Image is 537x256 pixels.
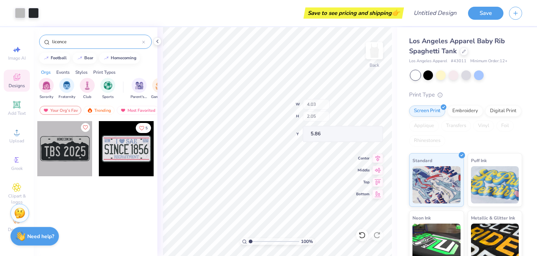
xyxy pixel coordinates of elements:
img: Sports Image [104,81,112,90]
div: homecoming [111,56,136,60]
span: Metallic & Glitter Ink [471,214,515,222]
div: filter for Parent's Weekend [131,78,148,100]
div: Save to see pricing and shipping [305,7,402,19]
div: Applique [409,120,439,132]
button: football [39,53,70,64]
div: filter for Sports [100,78,115,100]
button: Like [136,123,151,133]
img: Sorority Image [42,81,51,90]
img: Fraternity Image [63,81,71,90]
span: Top [356,180,370,185]
div: Screen Print [409,105,445,117]
span: 100 % [301,238,313,245]
div: Most Favorited [117,106,159,115]
span: Center [356,156,370,161]
span: Standard [412,157,432,164]
button: bear [73,53,97,64]
button: filter button [80,78,95,100]
span: Neon Ink [412,214,431,222]
div: Events [56,69,70,76]
span: Los Angeles Apparel Baby Rib Spaghetti Tank [409,37,505,56]
button: Save [468,7,503,20]
input: Try "Alpha" [51,38,142,45]
button: filter button [39,78,54,100]
div: Vinyl [473,120,494,132]
button: Like [81,123,90,132]
button: filter button [131,78,148,100]
span: 5 [145,126,148,130]
span: Greek [11,165,23,171]
span: Game Day [151,94,168,100]
img: trend_line.gif [103,56,109,60]
div: Digital Print [485,105,521,117]
span: Upload [9,138,24,144]
span: Sorority [40,94,53,100]
img: trend_line.gif [43,56,49,60]
span: Decorate [8,227,26,233]
div: bear [84,56,93,60]
div: filter for Sorority [39,78,54,100]
span: Clipart & logos [4,193,30,205]
span: # 43011 [451,58,467,64]
div: filter for Game Day [151,78,168,100]
input: Untitled Design [408,6,462,20]
div: Rhinestones [409,135,445,146]
img: Back [367,43,382,58]
span: Club [83,94,91,100]
div: Transfers [441,120,471,132]
span: Bottom [356,192,370,197]
strong: Need help? [27,233,54,240]
span: Add Text [8,110,26,116]
span: Parent's Weekend [131,94,148,100]
div: Orgs [41,69,51,76]
img: most_fav.gif [120,108,126,113]
div: football [51,56,67,60]
button: filter button [59,78,75,100]
span: Puff Ink [471,157,487,164]
div: Print Types [93,69,116,76]
img: Game Day Image [156,81,164,90]
div: Back [370,62,379,69]
img: trending.gif [87,108,93,113]
span: Sports [102,94,114,100]
div: filter for Fraternity [59,78,75,100]
div: Trending [84,106,114,115]
img: Puff Ink [471,166,519,203]
img: Parent's Weekend Image [135,81,144,90]
div: Foil [496,120,514,132]
div: Print Type [409,91,522,99]
span: Middle [356,168,370,173]
span: 👉 [392,8,400,17]
button: homecoming [99,53,140,64]
span: Designs [9,83,25,89]
div: Your Org's Fav [40,106,81,115]
span: Minimum Order: 12 + [470,58,508,64]
button: filter button [151,78,168,100]
span: Los Angeles Apparel [409,58,447,64]
img: trend_line.gif [77,56,83,60]
img: Standard [412,166,461,203]
img: Club Image [83,81,91,90]
img: most_fav.gif [43,108,49,113]
div: filter for Club [80,78,95,100]
button: filter button [100,78,115,100]
div: Styles [75,69,88,76]
div: Embroidery [447,105,483,117]
span: Fraternity [59,94,75,100]
span: Image AI [8,55,26,61]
